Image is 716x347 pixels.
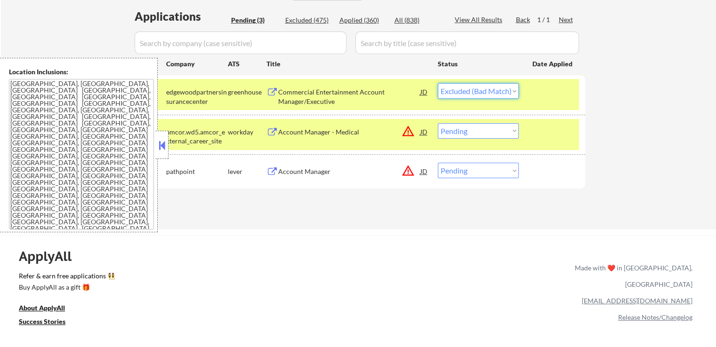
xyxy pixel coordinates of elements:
[355,32,579,54] input: Search by title (case sensitive)
[537,15,559,24] div: 1 / 1
[516,15,531,24] div: Back
[532,59,574,69] div: Date Applied
[135,32,346,54] input: Search by company (case sensitive)
[228,127,266,137] div: workday
[278,127,420,137] div: Account Manager - Medical
[19,283,113,294] a: Buy ApplyAll as a gift 🎁
[231,16,278,25] div: Pending (3)
[19,303,78,315] a: About ApplyAll
[278,87,420,106] div: Commercial Entertainment Account Manager/Executive
[402,125,415,138] button: warning_amber
[19,317,65,325] u: Success Stories
[419,83,429,100] div: JD
[339,16,386,25] div: Applied (360)
[19,248,82,264] div: ApplyAll
[19,317,78,329] a: Success Stories
[135,11,228,22] div: Applications
[228,87,266,97] div: greenhouse
[419,163,429,180] div: JD
[618,313,692,321] a: Release Notes/Changelog
[228,167,266,176] div: lever
[19,304,65,312] u: About ApplyAll
[166,59,228,69] div: Company
[166,167,228,176] div: pathpoint
[571,260,692,292] div: Made with ❤️ in [GEOGRAPHIC_DATA], [GEOGRAPHIC_DATA]
[419,123,429,140] div: JD
[19,273,378,283] a: Refer & earn free applications 👯‍♀️
[19,284,113,291] div: Buy ApplyAll as a gift 🎁
[559,15,574,24] div: Next
[285,16,332,25] div: Excluded (475)
[438,55,519,72] div: Status
[278,167,420,176] div: Account Manager
[402,164,415,177] button: warning_amber
[394,16,442,25] div: All (838)
[455,15,505,24] div: View All Results
[166,127,228,146] div: amcor.wd5.amcor_external_career_site
[228,59,266,69] div: ATS
[9,67,154,77] div: Location Inclusions:
[266,59,429,69] div: Title
[166,87,228,106] div: edgewoodpartnersinsurancecenter
[582,297,692,305] a: [EMAIL_ADDRESS][DOMAIN_NAME]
